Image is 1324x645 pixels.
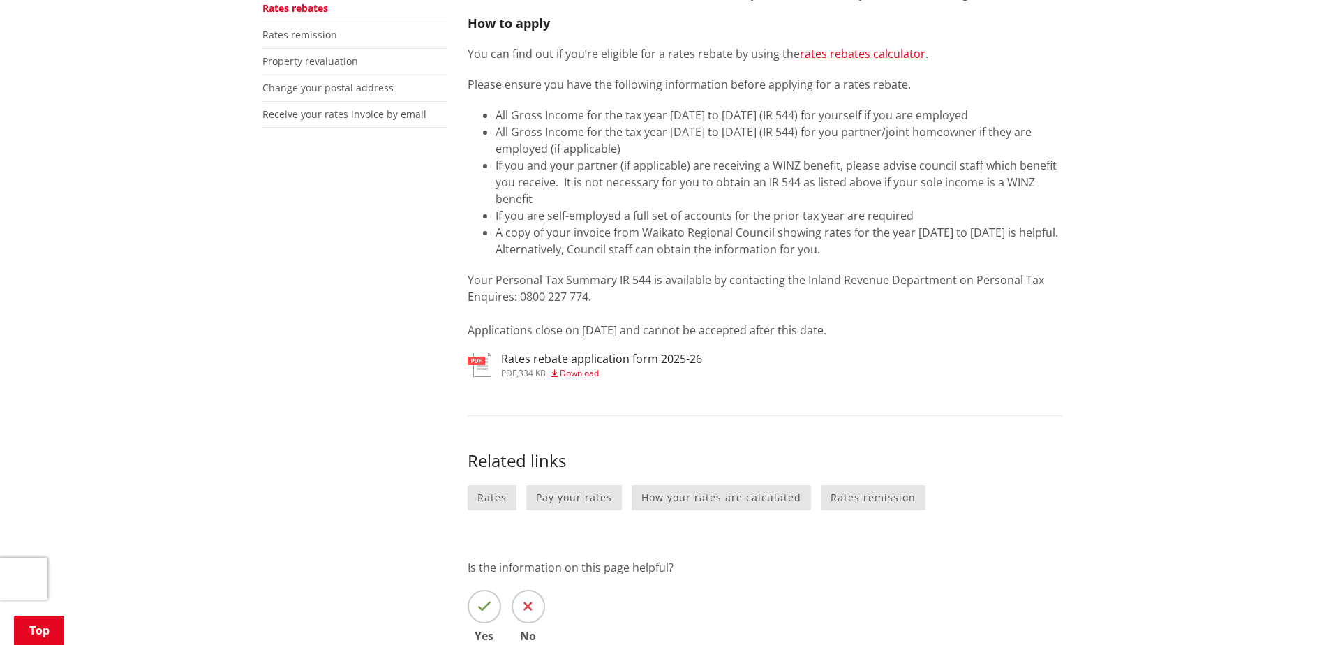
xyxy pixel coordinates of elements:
[262,28,337,41] a: Rates remission
[501,369,702,378] div: ,
[501,353,702,366] h3: Rates rebate application form 2025-26
[468,76,1062,93] p: Please ensure you have the following information before applying for a rates rebate.
[821,485,925,511] a: Rates remission
[468,451,1062,471] h3: Related links
[496,107,1062,124] li: All Gross Income for the tax year [DATE] to [DATE] (IR 544) for yourself if you are employed
[468,630,501,642] span: Yes
[632,485,811,511] a: How your rates are calculated
[262,81,394,94] a: Change your postal address
[519,367,546,379] span: 334 KB
[496,207,1062,224] li: If you are self-employed a full set of accounts for the prior tax year are required
[262,107,426,121] a: Receive your rates invoice by email
[262,54,358,68] a: Property revaluation
[14,616,64,645] a: Top
[468,559,1062,576] p: Is the information on this page helpful?
[496,224,1062,258] li: A copy of your invoice from Waikato Regional Council showing rates for the year [DATE] to [DATE] ...
[468,272,1062,339] p: Your Personal Tax Summary IR 544 is available by contacting the Inland Revenue Department on Pers...
[468,353,491,377] img: document-pdf.svg
[262,1,328,15] a: Rates rebates
[526,485,622,511] a: Pay your rates
[468,45,1062,62] p: You can find out if you’re eligible for a rates rebate by using the .
[1260,586,1310,637] iframe: Messenger Launcher
[496,124,1062,157] li: All Gross Income for the tax year [DATE] to [DATE] (IR 544) for you partner/joint homeowner if th...
[501,367,516,379] span: pdf
[560,367,599,379] span: Download
[468,15,550,31] strong: How to apply
[800,46,925,61] a: rates rebates calculator
[496,157,1062,207] li: If you and your partner (if applicable) are receiving a WINZ benefit, please advise council staff...
[512,630,545,642] span: No
[468,353,702,378] a: Rates rebate application form 2025-26 pdf,334 KB Download
[468,485,516,511] a: Rates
